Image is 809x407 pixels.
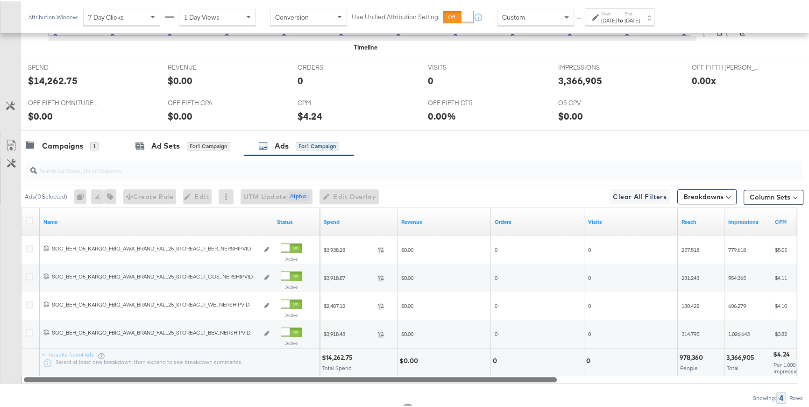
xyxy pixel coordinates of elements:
[680,352,706,361] div: 978,360
[52,328,259,335] div: SOC_BEH_O5_KARGO_FBIG_AWA_BRAND_FALL25_STOREACLT_BEV...NERSHIPVID
[52,300,259,307] div: SOC_BEH_O5_KARGO_FBIG_AWA_BRAND_FALL25_STOREACLT_WE...NERSHIPVID
[558,62,628,71] span: IMPRESSIONS
[296,141,339,149] div: for 1 Campaign
[401,273,413,280] span: $0.00
[680,363,698,370] span: People
[738,23,747,35] text: ROI
[277,217,316,224] a: Shows the current state of your Ad.
[298,72,303,86] div: 0
[324,329,374,336] span: $3,918.48
[681,273,699,280] span: 231,243
[558,97,628,106] span: O5 CPV
[401,217,487,224] a: Omniture Revenue
[586,355,593,364] div: 0
[728,217,767,224] a: The number of times your ad was served. On mobile apps an ad is counted as served the first time ...
[495,301,497,308] span: 0
[752,393,776,400] div: Showing:
[624,9,640,15] label: End:
[588,301,591,308] span: 0
[401,245,413,252] span: $0.00
[609,188,670,203] button: Clear All Filters
[588,329,591,336] span: 0
[575,16,584,19] span: ↑
[502,12,525,20] span: Custom
[324,301,374,308] span: $2,487.12
[28,108,53,121] div: $0.00
[681,245,699,252] span: 257,518
[168,108,192,121] div: $0.00
[558,108,583,121] div: $0.00
[43,217,270,224] a: Ad Name.
[681,217,721,224] a: The number of people your ad was served to.
[601,9,617,15] label: Start:
[52,271,259,279] div: SOC_BEH_O5_KARGO_FBIG_AWA_BRAND_FALL25_STOREACLT_COS...NERSHIPVID
[558,72,602,86] div: 3,366,905
[28,62,98,71] span: SPEND
[168,97,238,106] span: OFF FIFTH CPA
[495,217,581,224] a: Omniture Orders
[495,245,497,252] span: 0
[495,329,497,336] span: 0
[493,355,500,364] div: 0
[613,190,667,201] span: Clear All Filters
[168,62,238,71] span: REVENUE
[789,393,803,400] div: Rows
[588,245,591,252] span: 0
[275,12,309,20] span: Conversion
[728,301,746,308] span: 606,279
[681,301,699,308] span: 180,422
[775,273,787,280] span: $4.11
[428,62,498,71] span: VISITS
[681,329,699,336] span: 314,795
[324,273,374,280] span: $3,918.87
[715,11,724,35] text: Delivery
[428,97,498,106] span: OFF FIFTH CTR
[428,72,433,86] div: 0
[624,15,640,23] div: [DATE]
[281,311,302,317] label: Active
[588,273,591,280] span: 0
[28,72,78,86] div: $14,262.75
[728,329,750,336] span: 1,026,643
[773,349,793,357] div: $4.24
[728,273,746,280] span: 954,365
[37,156,733,174] input: Search Ad Name, ID or Objective
[775,329,787,336] span: $3.82
[281,339,302,345] label: Active
[187,141,230,149] div: for 1 Campaign
[184,12,220,20] span: 1 Day Views
[726,352,757,361] div: 3,366,905
[74,188,91,203] div: 0
[275,139,289,150] div: Ads
[168,72,192,86] div: $0.00
[775,301,787,308] span: $4.10
[428,108,456,121] div: 0.00%
[401,301,413,308] span: $0.00
[88,12,124,20] span: 7 Day Clicks
[298,62,368,71] span: ORDERS
[399,355,421,364] div: $0.00
[677,188,737,203] button: Breakdowns
[727,363,738,370] span: Total
[588,217,674,224] a: Omniture Visits
[728,245,746,252] span: 779,618
[28,13,78,19] div: Attribution Window:
[617,15,624,22] strong: to
[354,42,377,50] div: Timeline
[401,329,413,336] span: $0.00
[90,141,99,149] div: 1
[25,191,67,200] div: Ads ( 0 Selected)
[324,245,374,252] span: $3,938.28
[322,352,355,361] div: $14,262.75
[324,217,394,224] a: The total amount spent to date.
[28,97,98,106] span: OFF FIFTH OMNITURE AOV
[352,11,440,20] label: Use Unified Attribution Setting:
[322,363,352,370] span: Total Spend
[692,72,716,86] div: 0.00x
[692,62,762,71] span: OFF FIFTH [PERSON_NAME]
[744,188,803,203] button: Column Sets
[42,139,83,150] div: Campaigns
[774,360,804,373] span: Per 1,000 Impressions
[775,245,787,252] span: $5.05
[495,273,497,280] span: 0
